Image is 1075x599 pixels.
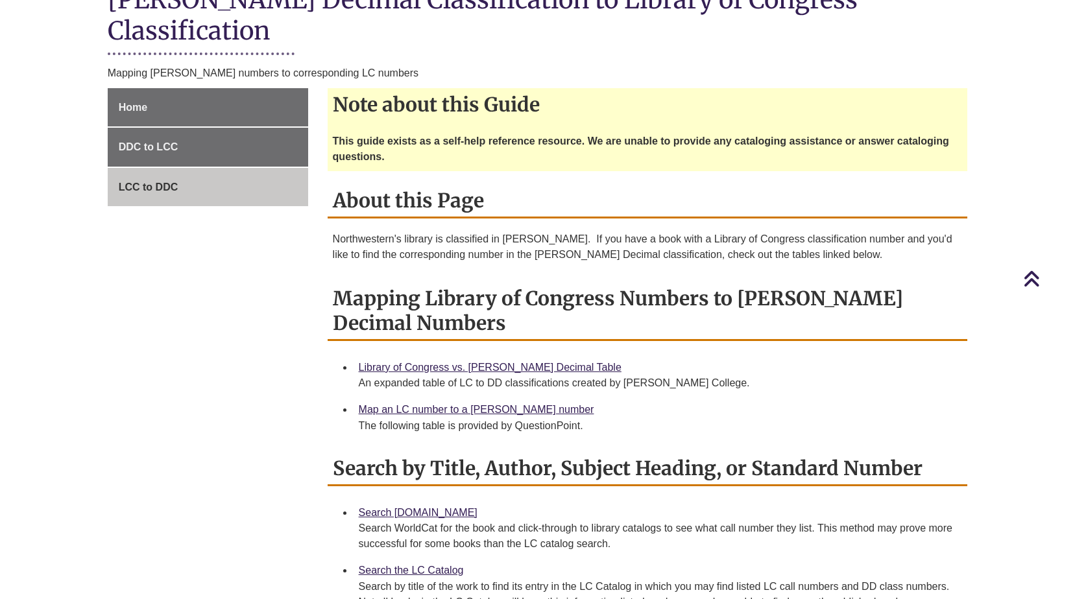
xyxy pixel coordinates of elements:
[108,67,418,78] span: Mapping [PERSON_NAME] numbers to corresponding LC numbers
[328,452,968,486] h2: Search by Title, Author, Subject Heading, or Standard Number
[359,418,958,434] div: The following table is provided by QuestionPoint.
[119,141,178,152] span: DDC to LCC
[359,404,594,415] a: Map an LC number to a [PERSON_NAME] number
[359,507,477,518] a: Search [DOMAIN_NAME]
[328,88,968,121] h2: Note about this Guide
[328,184,968,218] h2: About this Page
[359,362,622,373] a: Library of Congress vs. [PERSON_NAME] Decimal Table
[359,375,958,391] div: An expanded table of LC to DD classifications created by [PERSON_NAME] College.
[1023,270,1072,287] a: Back to Top
[359,521,958,552] div: Search WorldCat for the book and click-through to library catalogs to see what call number they l...
[119,102,147,113] span: Home
[119,182,178,193] span: LCC to DDC
[108,88,308,207] div: Guide Page Menu
[359,565,464,576] a: Search the LC Catalog
[108,128,308,167] a: DDC to LCC
[108,88,308,127] a: Home
[108,168,308,207] a: LCC to DDC
[333,135,949,162] strong: This guide exists as a self-help reference resource. We are unable to provide any cataloging assi...
[328,282,968,341] h2: Mapping Library of Congress Numbers to [PERSON_NAME] Decimal Numbers
[333,231,963,263] p: Northwestern's library is classified in [PERSON_NAME]. If you have a book with a Library of Congr...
